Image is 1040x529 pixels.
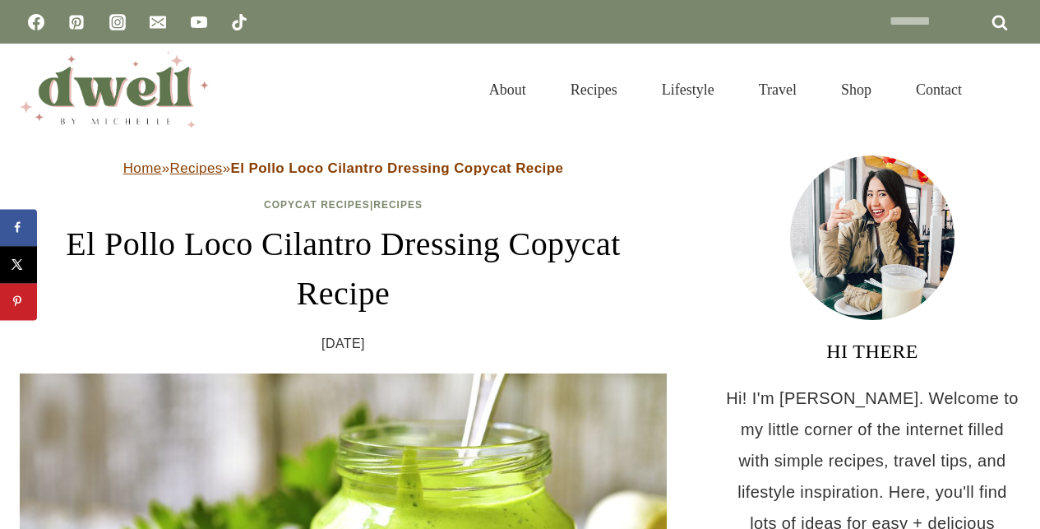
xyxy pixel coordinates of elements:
[169,160,222,176] a: Recipes
[20,6,53,39] a: Facebook
[183,6,215,39] a: YouTube
[60,6,93,39] a: Pinterest
[223,6,256,39] a: TikTok
[724,336,1020,366] h3: HI THERE
[467,61,548,118] a: About
[992,76,1020,104] button: View Search Form
[20,52,209,128] img: DWELL by michelle
[20,220,667,318] h1: El Pollo Loco Cilantro Dressing Copycat Recipe
[264,199,423,211] span: |
[894,61,984,118] a: Contact
[819,61,894,118] a: Shop
[737,61,819,118] a: Travel
[321,332,365,356] time: [DATE]
[640,61,737,118] a: Lifestyle
[123,160,162,176] a: Home
[231,160,564,176] strong: El Pollo Loco Cilantro Dressing Copycat Recipe
[548,61,640,118] a: Recipes
[123,160,564,176] span: » »
[101,6,134,39] a: Instagram
[373,199,423,211] a: Recipes
[467,61,984,118] nav: Primary Navigation
[141,6,174,39] a: Email
[264,199,370,211] a: Copycat Recipes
